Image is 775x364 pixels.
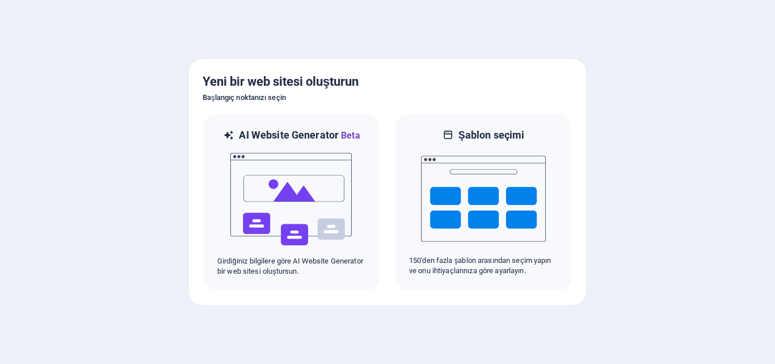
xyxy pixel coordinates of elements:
[339,130,360,141] span: Beta
[203,91,572,104] h6: Başlangıç noktanızı seçin
[239,128,360,143] h6: AI Website Generator
[458,128,525,142] h6: Şablon seçimi
[203,73,572,91] h5: Yeni bir web sitesi oluşturun
[394,114,572,291] div: Şablon seçimi150'den fazla şablon arasından seçim yapın ve onu ihtiyaçlarınıza göre ayarlayın.
[409,256,558,276] p: 150'den fazla şablon arasından seçim yapın ve onu ihtiyaçlarınıza göre ayarlayın.
[203,114,381,291] div: AI Website GeneratorBetaaiGirdiğiniz bilgilere göre AI Website Generator bir web sitesi oluştursun.
[217,256,366,277] p: Girdiğiniz bilgilere göre AI Website Generator bir web sitesi oluştursun.
[229,143,354,256] img: ai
